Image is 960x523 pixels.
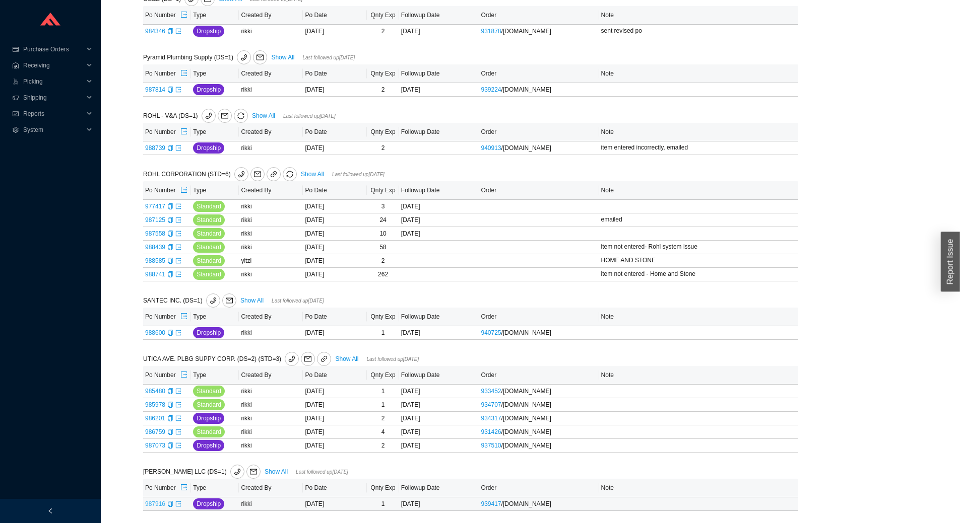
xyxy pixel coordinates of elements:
[191,6,239,25] th: Type
[479,64,599,83] th: Order
[283,113,336,119] span: Last followed up [DATE]
[479,83,599,97] td: / [DOMAIN_NAME]
[193,242,225,253] button: Standard
[285,355,298,362] span: phone
[197,269,221,279] span: Standard
[481,415,501,422] a: 934317
[601,144,688,151] span: item entered incorrectly, emailed
[12,46,19,52] span: credit-card
[180,11,187,19] span: export
[167,415,173,421] span: copy
[197,143,221,153] span: Dropship
[283,167,297,181] button: sync
[145,428,165,435] a: 986759
[202,109,216,123] button: phone
[253,50,267,64] button: mail
[145,401,165,408] a: 985978
[271,54,294,61] a: Show All
[23,41,84,57] span: Purchase Orders
[479,398,599,412] td: / [DOMAIN_NAME]
[193,26,224,37] button: Dropship
[193,269,225,280] button: Standard
[270,171,277,179] span: link
[12,127,19,133] span: setting
[246,465,261,479] button: mail
[479,6,599,25] th: Order
[302,55,355,60] span: Last followed up [DATE]
[240,297,264,304] a: Show All
[367,141,399,155] td: 2
[197,440,221,451] span: Dropship
[143,366,191,385] th: Po Number
[145,329,165,336] a: 988600
[145,257,165,264] a: 988585
[367,385,399,398] td: 1
[143,6,191,25] th: Po Number
[197,215,221,225] span: Standard
[175,87,181,93] span: export
[143,64,191,83] th: Po Number
[180,481,188,495] button: export
[321,356,328,364] span: link
[167,143,173,153] div: Copy
[479,123,599,141] th: Order
[481,86,501,93] a: 939224
[191,308,239,326] th: Type
[145,144,165,152] a: 988739
[167,244,173,250] span: copy
[193,498,224,509] button: Dropship
[301,352,315,366] button: mail
[401,229,477,239] div: [DATE]
[230,465,244,479] button: phone
[197,229,221,239] span: Standard
[180,310,188,324] button: export
[265,468,288,475] a: Show All
[175,28,181,35] a: export
[191,366,239,385] th: Type
[601,27,642,34] span: sent revised po
[367,366,399,385] th: Qnty Exp
[303,254,367,268] td: [DATE]
[481,442,501,449] a: 937510
[223,297,236,304] span: mail
[193,426,225,437] button: Standard
[191,64,239,83] th: Type
[167,271,173,277] span: copy
[175,271,181,278] a: export
[167,413,173,423] div: Copy
[401,386,477,396] div: [DATE]
[247,468,260,475] span: mail
[175,329,181,336] a: export
[479,366,599,385] th: Order
[303,6,367,25] th: Po Date
[481,428,501,435] a: 931426
[175,415,181,422] a: export
[481,401,501,408] a: 934707
[145,244,165,251] a: 988439
[143,308,191,326] th: Po Number
[143,123,191,141] th: Po Number
[167,269,173,279] div: Copy
[180,186,187,194] span: export
[197,201,221,211] span: Standard
[167,440,173,451] div: Copy
[175,217,181,223] span: export
[175,442,181,449] span: export
[599,123,798,141] th: Note
[175,203,181,210] a: export
[303,241,367,254] td: [DATE]
[197,85,221,95] span: Dropship
[239,123,303,141] th: Created By
[23,90,84,106] span: Shipping
[191,181,239,200] th: Type
[239,227,303,241] td: rikki
[193,214,225,226] button: Standard
[239,366,303,385] th: Created By
[167,402,173,408] span: copy
[180,128,187,136] span: export
[479,385,599,398] td: / [DOMAIN_NAME]
[180,8,188,22] button: export
[231,468,244,475] span: phone
[180,69,187,78] span: export
[303,213,367,227] td: [DATE]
